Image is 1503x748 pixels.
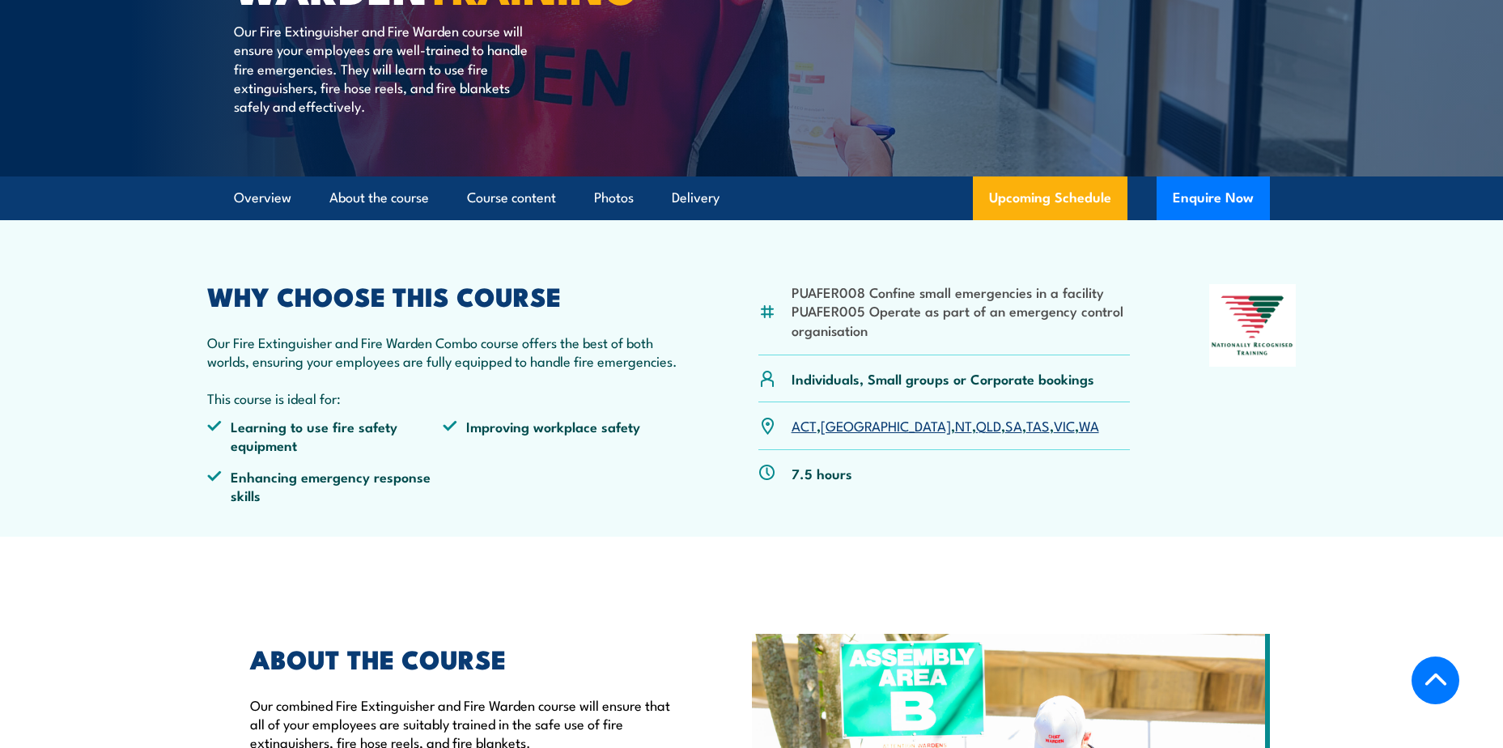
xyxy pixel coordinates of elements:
li: Learning to use fire safety equipment [207,417,444,455]
li: PUAFER005 Operate as part of an emergency control organisation [792,301,1131,339]
img: Nationally Recognised Training logo. [1209,284,1297,367]
li: Enhancing emergency response skills [207,467,444,505]
p: Our Fire Extinguisher and Fire Warden Combo course offers the best of both worlds, ensuring your ... [207,333,680,371]
a: Photos [594,176,634,219]
a: QLD [976,415,1001,435]
a: SA [1005,415,1022,435]
a: About the course [329,176,429,219]
p: This course is ideal for: [207,389,680,407]
h2: WHY CHOOSE THIS COURSE [207,284,680,307]
h2: ABOUT THE COURSE [250,647,677,669]
a: VIC [1054,415,1075,435]
a: TAS [1026,415,1050,435]
p: Individuals, Small groups or Corporate bookings [792,369,1094,388]
a: Course content [467,176,556,219]
a: WA [1079,415,1099,435]
a: NT [955,415,972,435]
a: [GEOGRAPHIC_DATA] [821,415,951,435]
li: PUAFER008 Confine small emergencies in a facility [792,283,1131,301]
li: Improving workplace safety [443,417,679,455]
p: Our Fire Extinguisher and Fire Warden course will ensure your employees are well-trained to handl... [234,21,529,116]
a: Upcoming Schedule [973,176,1127,220]
p: , , , , , , , [792,416,1099,435]
a: Overview [234,176,291,219]
p: 7.5 hours [792,464,852,482]
a: Delivery [672,176,720,219]
a: ACT [792,415,817,435]
button: Enquire Now [1157,176,1270,220]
